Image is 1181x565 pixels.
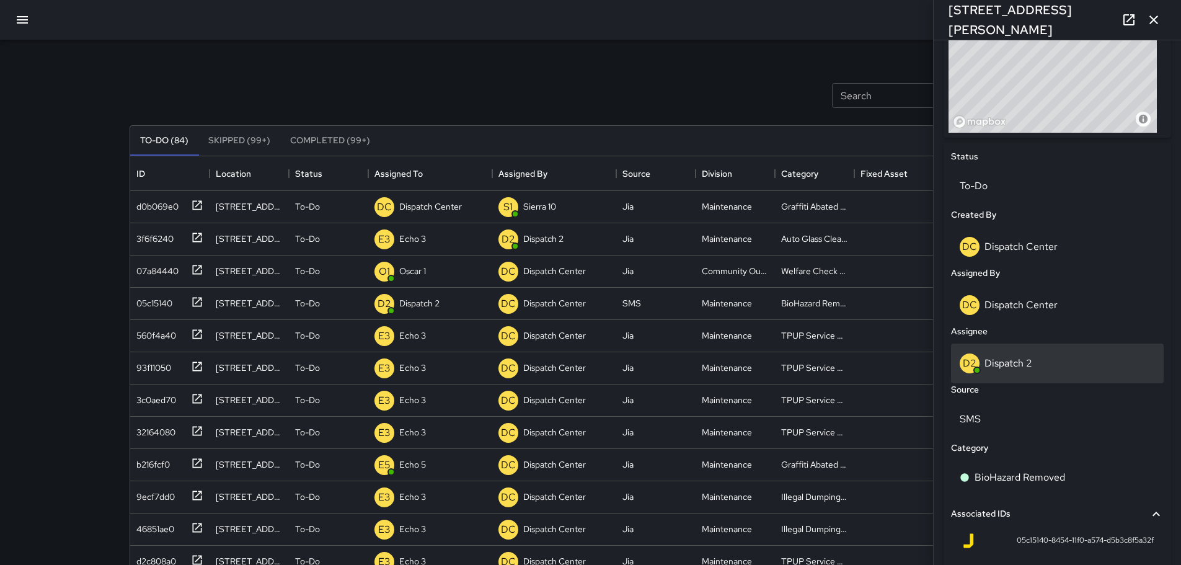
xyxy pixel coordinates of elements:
div: Graffiti Abated Large [781,458,848,471]
div: Auto Glass Cleaned Up [781,233,848,245]
div: ID [136,156,145,191]
p: Echo 3 [399,233,426,245]
p: O1 [379,264,390,279]
p: DC [501,522,516,537]
p: Echo 3 [399,426,426,438]
p: Echo 3 [399,491,426,503]
p: Oscar 1 [399,265,426,277]
p: Dispatch 2 [523,233,564,245]
p: Dispatch Center [523,297,586,309]
div: TPUP Service Requested [781,394,848,406]
div: Jia [622,426,634,438]
p: S1 [503,200,513,215]
div: Maintenance [702,458,752,471]
div: 3c0aed70 [131,389,176,406]
p: D2 [502,232,515,247]
p: Dispatch 2 [399,297,440,309]
div: Fixed Asset [854,156,934,191]
div: 2030 Franklin Street [216,233,283,245]
div: SMS [622,297,641,309]
div: Status [295,156,322,191]
div: Jia [622,523,634,535]
div: 07a84440 [131,260,179,277]
div: Maintenance [702,426,752,438]
div: 921 Washington Street [216,362,283,374]
p: To-Do [295,200,320,213]
p: Echo 3 [399,329,426,342]
div: Division [696,156,775,191]
p: D2 [378,296,391,311]
p: E3 [378,329,391,344]
div: Jia [622,265,634,277]
div: TPUP Service Requested [781,362,848,374]
p: E5 [378,458,391,473]
p: Dispatch Center [399,200,462,213]
div: Location [216,156,251,191]
p: To-Do [295,491,320,503]
div: Maintenance [702,233,752,245]
p: To-Do [295,233,320,245]
div: TPUP Service Requested [781,426,848,438]
div: Division [702,156,732,191]
button: Skipped (99+) [198,126,280,156]
p: DC [501,490,516,505]
p: DC [501,329,516,344]
div: d0b069e0 [131,195,179,213]
div: Jia [622,200,634,213]
div: Maintenance [702,491,752,503]
p: Echo 3 [399,523,426,535]
p: Dispatch Center [523,362,586,374]
p: E3 [378,425,391,440]
div: 459 8th Street [216,491,283,503]
div: Maintenance [702,200,752,213]
p: DC [501,361,516,376]
div: TPUP Service Requested [781,329,848,342]
p: Echo 5 [399,458,426,471]
p: E3 [378,490,391,505]
p: Dispatch Center [523,329,586,342]
div: 3f6f6240 [131,228,174,245]
p: To-Do [295,362,320,374]
div: Source [616,156,696,191]
p: To-Do [295,297,320,309]
div: Maintenance [702,362,752,374]
p: Dispatch Center [523,265,586,277]
div: ID [130,156,210,191]
div: Category [775,156,854,191]
div: 1901 Harrison Street [216,297,283,309]
p: Dispatch Center [523,458,586,471]
div: Illegal Dumping Removed [781,523,848,535]
div: Assigned By [498,156,547,191]
div: Maintenance [702,394,752,406]
div: 401 15th Street [216,426,283,438]
div: 550 18th Street [216,458,283,471]
p: To-Do [295,426,320,438]
div: Maintenance [702,523,752,535]
div: Status [289,156,368,191]
div: Assigned To [368,156,492,191]
div: Community Outreach [702,265,769,277]
div: Graffiti Abated Large [781,200,848,213]
p: To-Do [295,265,320,277]
p: DC [501,458,516,473]
div: Jia [622,233,634,245]
div: Jia [622,458,634,471]
p: Dispatch Center [523,491,586,503]
div: Assigned By [492,156,616,191]
div: 102 Frank H. Ogawa Plaza [216,329,283,342]
div: Category [781,156,818,191]
button: Completed (99+) [280,126,380,156]
p: DC [377,200,392,215]
div: 146 Grand Avenue [216,394,283,406]
p: E3 [378,522,391,537]
p: To-Do [295,458,320,471]
div: Jia [622,329,634,342]
div: Maintenance [702,297,752,309]
div: 05c15140 [131,292,172,309]
div: Jia [622,362,634,374]
div: Jia [622,491,634,503]
div: Fixed Asset [860,156,908,191]
p: E3 [378,232,391,247]
div: Assigned To [374,156,423,191]
div: 46851ae0 [131,518,174,535]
